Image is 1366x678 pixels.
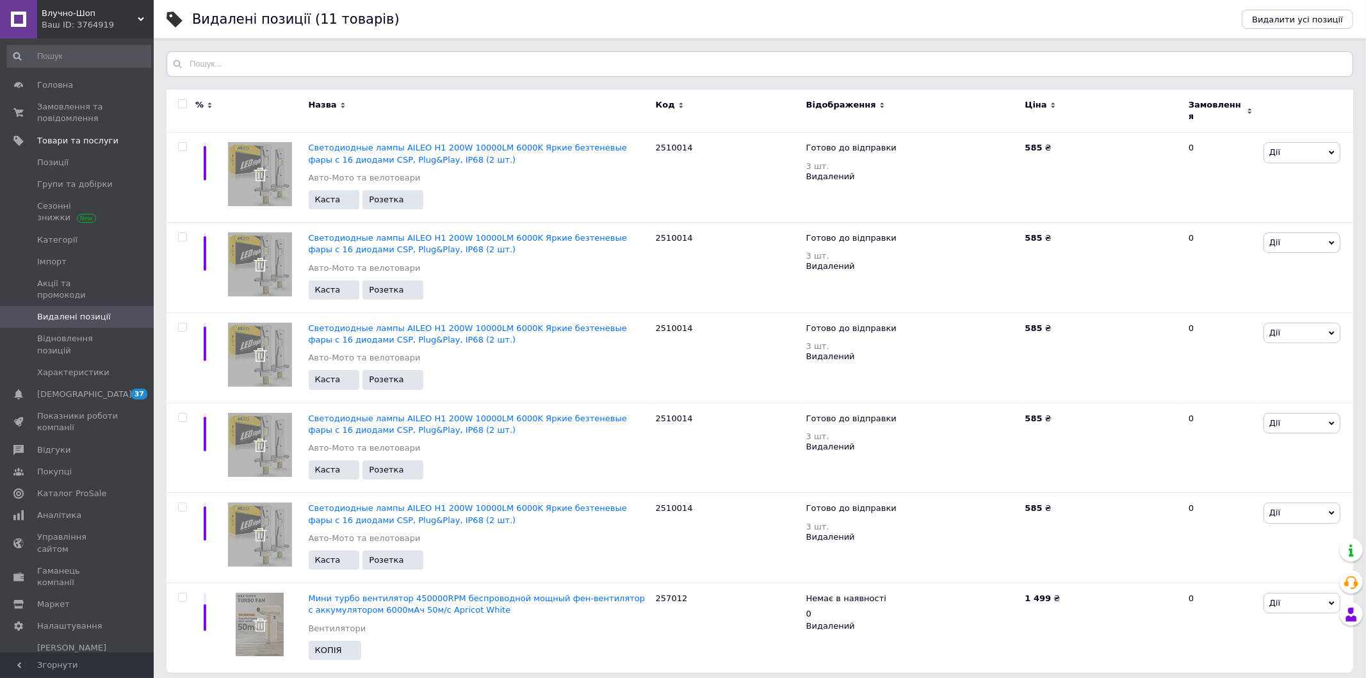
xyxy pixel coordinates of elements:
b: 585 [1025,143,1043,152]
div: Видалений [806,531,1019,543]
span: Каталог ProSale [37,488,106,499]
span: Покупці [37,466,72,478]
span: Маркет [37,599,70,610]
span: 2510014 [656,143,693,152]
div: Готово до відправки [806,232,1019,248]
a: Светодиодные лампы AILEO H1 200W 10000LM 6000K Яркие безтеневые фары с 16 диодами CSP, Plug&Play,... [309,233,627,254]
span: Групи та добірки [37,179,113,190]
span: Замовлення та повідомлення [37,101,118,124]
span: Дії [1269,508,1280,517]
a: Авто-Мото та велотовари [309,262,421,274]
a: Светодиодные лампы AILEO H1 200W 10000LM 6000K Яркие безтеневые фары с 16 диодами CSP, Plug&Play,... [309,323,627,344]
input: Пошук... [167,51,1353,77]
span: Розетка [369,556,403,564]
span: Светодиодные лампы AILEO H1 200W 10000LM 6000K Яркие безтеневые фары с 16 диодами CSP, Plug&Play,... [309,143,627,164]
span: [PERSON_NAME] та рахунки [37,642,118,677]
img: Светодиодные лампы AILEO H1 200W 10000LM 6000K Яркие безтеневые фары с 16 диодами CSP, Plug&Play,... [228,503,292,567]
a: Вентилятори [309,623,366,634]
span: Код [656,99,675,111]
div: 3 шт. [806,341,1019,351]
span: 2510014 [656,323,693,333]
div: Готово до відправки [806,503,1019,518]
span: Акції та промокоди [37,278,118,301]
span: Головна [37,79,73,91]
div: ₴ [1025,232,1178,244]
div: Видалений [806,620,1019,632]
div: 0 [806,593,1019,620]
img: Мини турбо вентилятор 450000RPM беспроводной мощный фен-вентилятор с аккумулятором 6000мАч 50м/с ... [236,593,284,656]
span: Налаштування [37,620,102,632]
b: 1 499 [1025,593,1052,603]
span: [DEMOGRAPHIC_DATA] [37,389,132,400]
span: Каста [315,195,341,204]
span: Сезонні знижки [37,200,118,223]
span: Товари та послуги [37,135,118,147]
div: ₴ [1025,413,1178,424]
img: Светодиодные лампы AILEO H1 200W 10000LM 6000K Яркие безтеневые фары с 16 диодами CSP, Plug&Play,... [228,142,292,206]
div: 3 шт. [806,522,1019,531]
button: Видалити усі позиції [1242,10,1353,29]
div: Готово до відправки [806,142,1019,157]
div: 0 [1181,583,1260,673]
span: Категорії [37,234,77,246]
span: Ціна [1025,99,1047,111]
span: 257012 [656,593,688,603]
img: Светодиодные лампы AILEO H1 200W 10000LM 6000K Яркие безтеневые фары с 16 диодами CSP, Plug&Play,... [228,232,292,296]
a: Авто-Мото та велотовари [309,442,421,454]
div: 0 [1181,312,1260,403]
span: Дії [1269,598,1280,608]
a: Светодиодные лампы AILEO H1 200W 10000LM 6000K Яркие безтеневые фары с 16 диодами CSP, Plug&Play,... [309,503,627,524]
div: 3 шт. [806,161,1019,171]
a: Авто-Мото та велотовари [309,172,421,184]
input: Пошук [6,45,151,68]
b: 585 [1025,414,1043,423]
b: 585 [1025,233,1043,243]
span: КОПІЯ [315,646,342,654]
div: Ваш ID: 3764919 [42,19,154,31]
span: Назва [309,99,337,111]
span: 37 [131,389,147,400]
img: Светодиодные лампы AILEO H1 200W 10000LM 6000K Яркие безтеневые фары с 16 диодами CSP, Plug&Play,... [228,413,292,477]
div: Видалений [806,441,1019,453]
span: Розетка [369,195,403,204]
span: Управління сайтом [37,531,118,554]
div: ₴ [1025,142,1178,154]
div: Готово до відправки [806,413,1019,428]
span: Гаманець компанії [37,565,118,588]
span: Влучно-Шоп [42,8,138,19]
span: % [195,99,204,111]
span: Позиції [37,157,69,168]
span: Каста [315,375,341,383]
div: Видалені позиції (11 товарів) [192,13,400,26]
div: ₴ [1025,503,1178,514]
div: 0 [1181,493,1260,583]
a: Светодиодные лампы AILEO H1 200W 10000LM 6000K Яркие безтеневые фары с 16 диодами CSP, Plug&Play,... [309,414,627,435]
span: Дії [1269,328,1280,337]
span: Видалити усі позиції [1252,15,1343,24]
span: Замовлення [1189,99,1244,122]
span: Видалені позиції [37,311,111,323]
span: Каста [315,556,341,564]
span: Каста [315,286,341,294]
div: 0 [1181,403,1260,493]
div: 0 [1181,133,1260,223]
span: Відгуки [37,444,70,456]
a: Мини турбо вентилятор 450000RPM беспроводной мощный фен-вентилятор с аккумулятором 6000мАч 50м/с ... [309,593,646,615]
span: 2510014 [656,503,693,513]
span: Відображення [806,99,876,111]
b: 585 [1025,503,1043,513]
span: Відновлення позицій [37,333,118,356]
img: Светодиодные лампы AILEO H1 200W 10000LM 6000K Яркие безтеневые фары с 16 диодами CSP, Plug&Play,... [228,323,292,387]
span: Розетка [369,286,403,294]
span: Імпорт [37,256,67,268]
span: Розетка [369,465,403,474]
div: 0 [1181,223,1260,313]
span: 2510014 [656,233,693,243]
span: Дії [1269,238,1280,247]
b: 585 [1025,323,1043,333]
a: Авто-Мото та велотовари [309,352,421,364]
